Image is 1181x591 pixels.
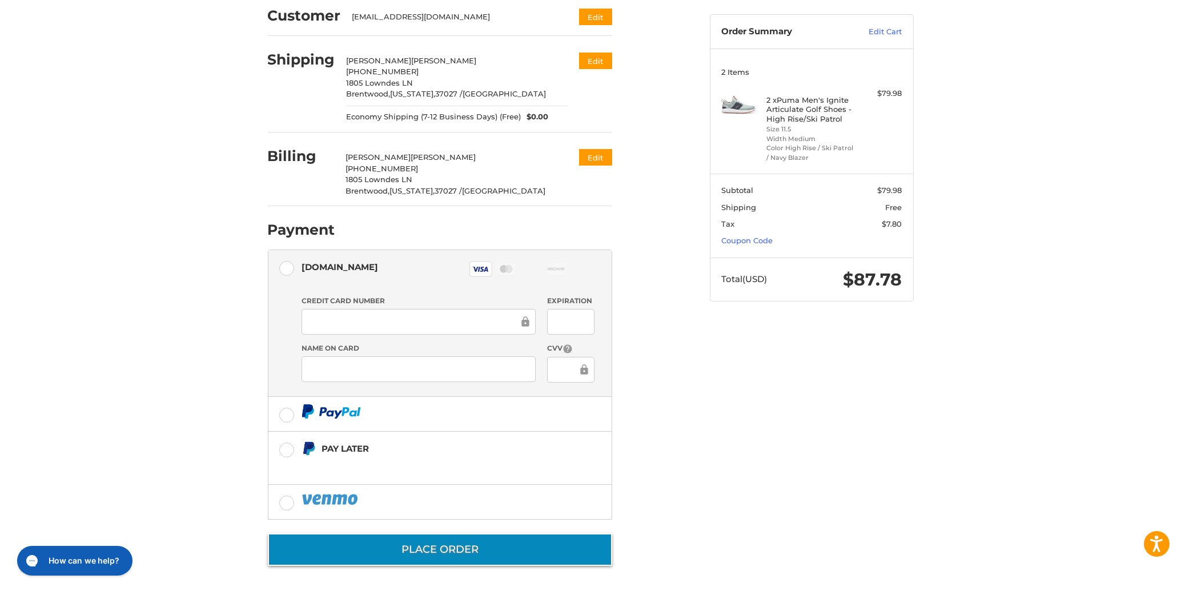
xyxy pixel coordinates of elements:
div: Pay Later [322,439,540,458]
span: [PHONE_NUMBER] [346,164,418,173]
span: Tax [721,219,734,228]
span: $79.98 [877,186,902,195]
a: Coupon Code [721,236,773,245]
button: Place Order [268,533,612,566]
span: [US_STATE], [390,89,435,98]
span: [US_STATE], [389,186,435,195]
h3: 2 Items [721,67,902,77]
a: Edit Cart [844,26,902,38]
label: Credit Card Number [302,296,536,306]
span: Total (USD) [721,274,767,284]
span: 1805 Lowndes LN [346,175,412,184]
li: Color High Rise / Ski Patrol / Navy Blazer [766,143,854,162]
span: Economy Shipping (7-12 Business Days) (Free) [346,111,521,123]
label: Expiration [547,296,594,306]
span: Shipping [721,203,756,212]
span: 37027 / [435,89,463,98]
span: [GEOGRAPHIC_DATA] [463,89,546,98]
span: Brentwood, [346,89,390,98]
span: 1805 Lowndes LN [346,78,413,87]
iframe: Gorgias live chat messenger [11,542,135,580]
label: CVV [547,343,594,354]
span: [PERSON_NAME] [346,56,411,65]
span: [PERSON_NAME] [411,56,476,65]
span: $87.78 [843,269,902,290]
span: [GEOGRAPHIC_DATA] [462,186,545,195]
span: Subtotal [721,186,753,195]
img: PayPal icon [302,492,360,506]
span: 37027 / [435,186,462,195]
span: $0.00 [521,111,548,123]
span: [PERSON_NAME] [346,152,411,162]
li: Size 11.5 [766,124,854,134]
iframe: PayPal Message 1 [302,461,540,471]
span: [PERSON_NAME] [411,152,476,162]
img: PayPal icon [302,404,361,419]
div: [DOMAIN_NAME] [302,258,378,276]
h3: Order Summary [721,26,844,38]
img: Pay Later icon [302,441,316,456]
span: Free [885,203,902,212]
h2: Customer [268,7,341,25]
label: Name on Card [302,343,536,353]
div: $79.98 [857,88,902,99]
div: [EMAIL_ADDRESS][DOMAIN_NAME] [352,11,557,23]
span: $7.80 [882,219,902,228]
h4: 2 x Puma Men's Ignite Articulate Golf Shoes - High Rise/Ski Patrol [766,95,854,123]
span: Brentwood, [346,186,389,195]
span: [PHONE_NUMBER] [346,67,419,76]
button: Edit [579,149,612,166]
h2: Payment [268,221,335,239]
h2: Billing [268,147,335,165]
h2: Shipping [268,51,335,69]
button: Edit [579,53,612,69]
li: Width Medium [766,134,854,144]
button: Edit [579,9,612,25]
